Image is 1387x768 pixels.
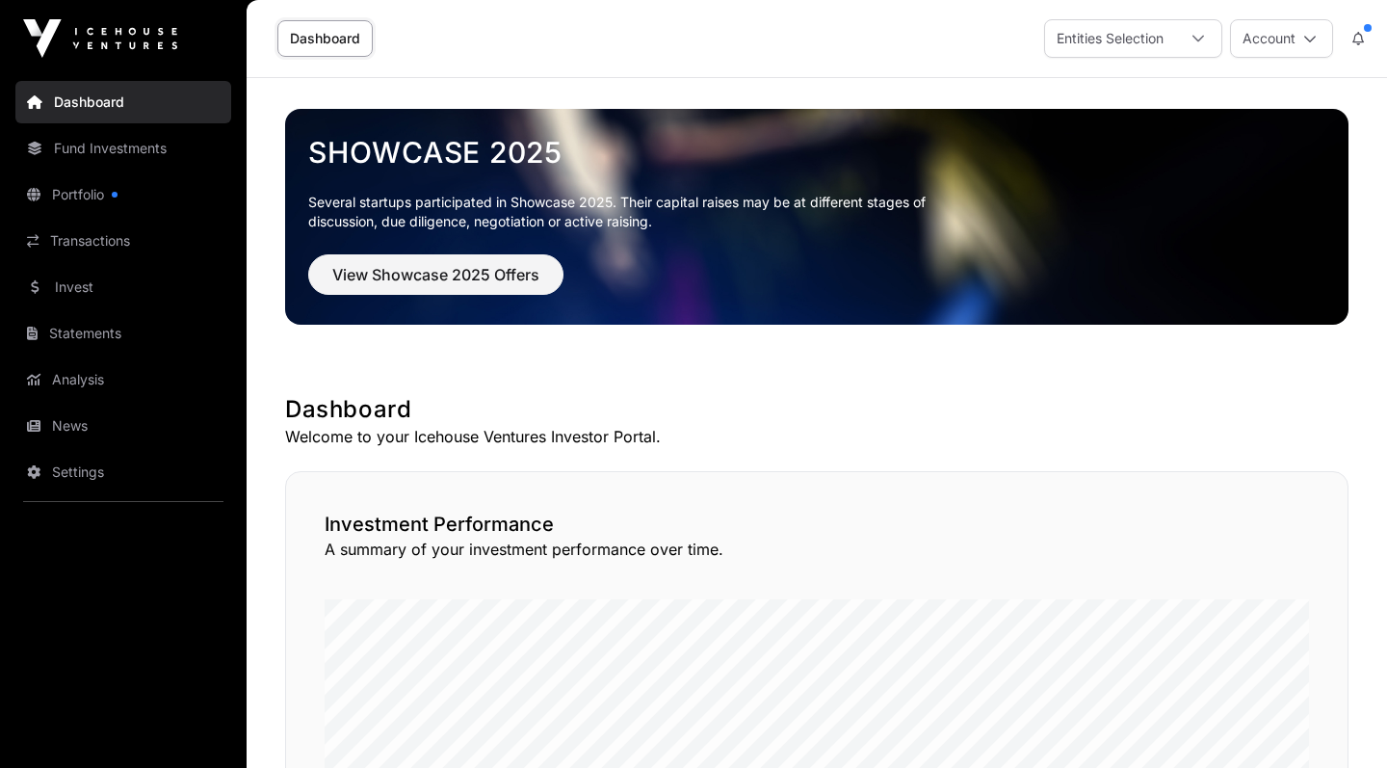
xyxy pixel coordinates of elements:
[285,109,1348,325] img: Showcase 2025
[15,451,231,493] a: Settings
[15,266,231,308] a: Invest
[325,511,1309,538] h2: Investment Performance
[308,135,1325,170] a: Showcase 2025
[23,19,177,58] img: Icehouse Ventures Logo
[15,405,231,447] a: News
[1045,20,1175,57] div: Entities Selection
[325,538,1309,561] p: A summary of your investment performance over time.
[1291,675,1387,768] iframe: Chat Widget
[15,220,231,262] a: Transactions
[308,193,955,231] p: Several startups participated in Showcase 2025. Their capital raises may be at different stages o...
[15,312,231,355] a: Statements
[332,263,539,286] span: View Showcase 2025 Offers
[285,394,1348,425] h1: Dashboard
[15,81,231,123] a: Dashboard
[285,425,1348,448] p: Welcome to your Icehouse Ventures Investor Portal.
[308,254,563,295] button: View Showcase 2025 Offers
[15,358,231,401] a: Analysis
[15,127,231,170] a: Fund Investments
[308,274,563,293] a: View Showcase 2025 Offers
[1230,19,1333,58] button: Account
[277,20,373,57] a: Dashboard
[15,173,231,216] a: Portfolio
